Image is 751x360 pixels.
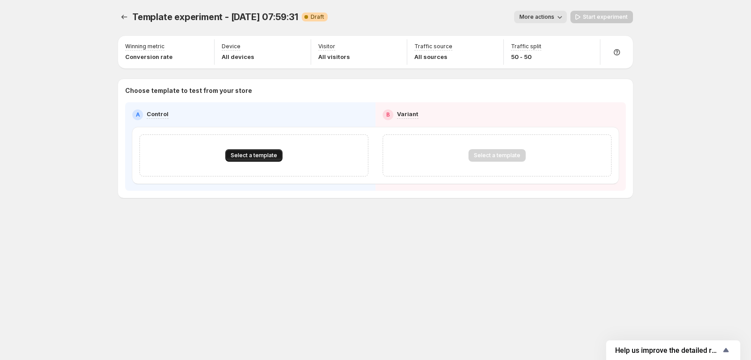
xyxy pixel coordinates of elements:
button: Experiments [118,11,131,23]
p: Visitor [318,43,335,50]
span: More actions [519,13,554,21]
p: Traffic split [511,43,541,50]
p: Conversion rate [125,52,173,61]
span: Select a template [231,152,277,159]
p: 50 - 50 [511,52,541,61]
p: Traffic source [414,43,452,50]
p: Device [222,43,240,50]
p: Winning metric [125,43,165,50]
button: Show survey - Help us improve the detailed report for A/B campaigns [615,345,731,356]
p: All visitors [318,52,350,61]
p: Choose template to test from your store [125,86,626,95]
button: More actions [514,11,567,23]
p: Variant [397,109,418,118]
h2: A [136,111,140,118]
span: Template experiment - [DATE] 07:59:31 [132,12,298,22]
h2: B [386,111,390,118]
p: All devices [222,52,254,61]
p: Control [147,109,169,118]
span: Draft [311,13,324,21]
span: Help us improve the detailed report for A/B campaigns [615,346,721,355]
p: All sources [414,52,452,61]
button: Select a template [225,149,283,162]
